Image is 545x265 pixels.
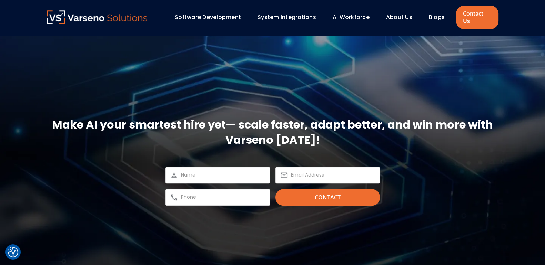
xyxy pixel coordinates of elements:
[181,171,265,179] input: Name
[275,189,380,206] input: Contact
[47,117,498,148] h2: Make AI your smartest hire yet— scale faster, adapt better, and win more with Varseno [DATE]!
[8,247,18,257] img: Revisit consent button
[291,171,375,179] input: Email Address
[258,13,316,21] a: System Integrations
[254,11,326,23] div: System Integrations
[170,193,178,201] img: call-icon.png
[181,193,265,201] input: Phone
[333,13,370,21] a: AI Workforce
[47,10,148,24] img: Varseno Solutions – Product Engineering & IT Services
[386,13,412,21] a: About Us
[429,13,445,21] a: Blogs
[8,247,18,257] button: Cookie Settings
[329,11,379,23] div: AI Workforce
[175,13,241,21] a: Software Development
[456,6,498,29] a: Contact Us
[171,11,251,23] div: Software Development
[170,171,178,179] img: person-icon.png
[280,171,288,179] img: mail-icon.png
[383,11,422,23] div: About Us
[425,11,454,23] div: Blogs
